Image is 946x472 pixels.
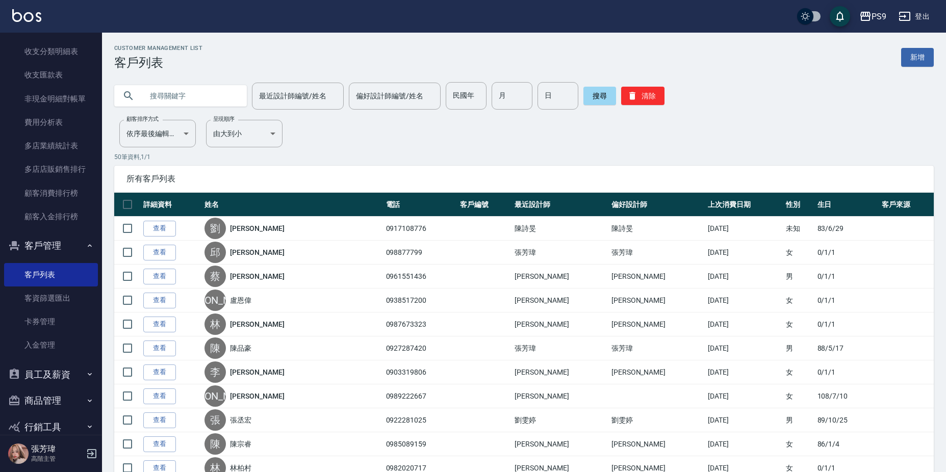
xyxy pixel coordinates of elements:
div: 陳 [204,337,226,359]
a: 陳宗睿 [230,439,251,449]
button: 商品管理 [4,387,98,414]
td: 0917108776 [383,217,458,241]
label: 呈現順序 [213,115,235,123]
td: 0/1/1 [815,312,879,336]
a: 查看 [143,340,176,356]
img: Person [8,443,29,464]
button: PS9 [855,6,890,27]
td: 0/1/1 [815,360,879,384]
td: 0922281025 [383,408,458,432]
td: 0/1/1 [815,289,879,312]
div: 李 [204,361,226,383]
td: 83/6/29 [815,217,879,241]
td: [DATE] [705,217,783,241]
div: [PERSON_NAME] [204,290,226,311]
div: 由大到小 [206,120,283,147]
div: 邱 [204,242,226,263]
button: 登出 [894,7,934,26]
div: 蔡 [204,266,226,287]
th: 客戶編號 [457,193,512,217]
td: 女 [783,289,815,312]
div: 林 [204,313,226,335]
td: 張芳瑋 [512,241,608,265]
a: 顧客消費排行榜 [4,181,98,205]
th: 上次消費日期 [705,193,783,217]
a: 費用分析表 [4,111,98,134]
td: [DATE] [705,360,783,384]
td: 張芳瑋 [609,336,705,360]
td: [DATE] [705,432,783,456]
a: 查看 [143,245,176,260]
td: 0/1/1 [815,265,879,289]
th: 最近設計師 [512,193,608,217]
a: [PERSON_NAME] [230,223,284,233]
td: [DATE] [705,384,783,408]
a: 多店業績統計表 [4,134,98,158]
a: 新增 [901,48,934,67]
div: 張 [204,409,226,431]
td: [PERSON_NAME] [512,384,608,408]
img: Logo [12,9,41,22]
td: 0985089159 [383,432,458,456]
td: 0987673323 [383,312,458,336]
td: 未知 [783,217,815,241]
a: 張丞宏 [230,415,251,425]
th: 偏好設計師 [609,193,705,217]
td: 男 [783,265,815,289]
a: [PERSON_NAME] [230,391,284,401]
a: 查看 [143,388,176,404]
td: 0989222667 [383,384,458,408]
a: [PERSON_NAME] [230,319,284,329]
button: 員工及薪資 [4,361,98,388]
td: 0961551436 [383,265,458,289]
td: 女 [783,241,815,265]
td: 女 [783,384,815,408]
button: save [830,6,850,27]
a: 入金管理 [4,333,98,357]
a: 非現金明細對帳單 [4,87,98,111]
td: 0/1/1 [815,241,879,265]
td: [PERSON_NAME] [512,289,608,312]
input: 搜尋關鍵字 [143,82,239,110]
p: 高階主管 [31,454,83,463]
td: 108/7/10 [815,384,879,408]
td: 劉雯婷 [609,408,705,432]
button: 行銷工具 [4,414,98,440]
th: 生日 [815,193,879,217]
td: 女 [783,360,815,384]
a: 收支匯款表 [4,63,98,87]
button: 清除 [621,87,664,105]
td: 0903319806 [383,360,458,384]
span: 所有客戶列表 [126,174,922,184]
td: 098877799 [383,241,458,265]
th: 性別 [783,193,815,217]
td: [PERSON_NAME] [609,360,705,384]
td: [PERSON_NAME] [609,312,705,336]
td: 陳詩旻 [609,217,705,241]
button: 客戶管理 [4,232,98,259]
th: 姓名 [202,193,383,217]
a: 查看 [143,412,176,428]
a: 查看 [143,317,176,332]
a: 客資篩選匯出 [4,286,98,310]
td: [PERSON_NAME] [609,265,705,289]
td: [DATE] [705,336,783,360]
td: [PERSON_NAME] [609,432,705,456]
div: [PERSON_NAME] [204,385,226,407]
label: 顧客排序方式 [126,115,159,123]
h5: 張芳瑋 [31,444,83,454]
a: [PERSON_NAME] [230,271,284,281]
p: 50 筆資料, 1 / 1 [114,152,934,162]
a: 查看 [143,364,176,380]
button: 搜尋 [583,87,616,105]
td: 0927287420 [383,336,458,360]
a: 收支分類明細表 [4,40,98,63]
td: 張芳瑋 [512,336,608,360]
td: [PERSON_NAME] [609,289,705,312]
td: 86/1/4 [815,432,879,456]
td: 88/5/17 [815,336,879,360]
a: [PERSON_NAME] [230,247,284,257]
td: 89/10/25 [815,408,879,432]
td: 0938517200 [383,289,458,312]
td: 男 [783,336,815,360]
